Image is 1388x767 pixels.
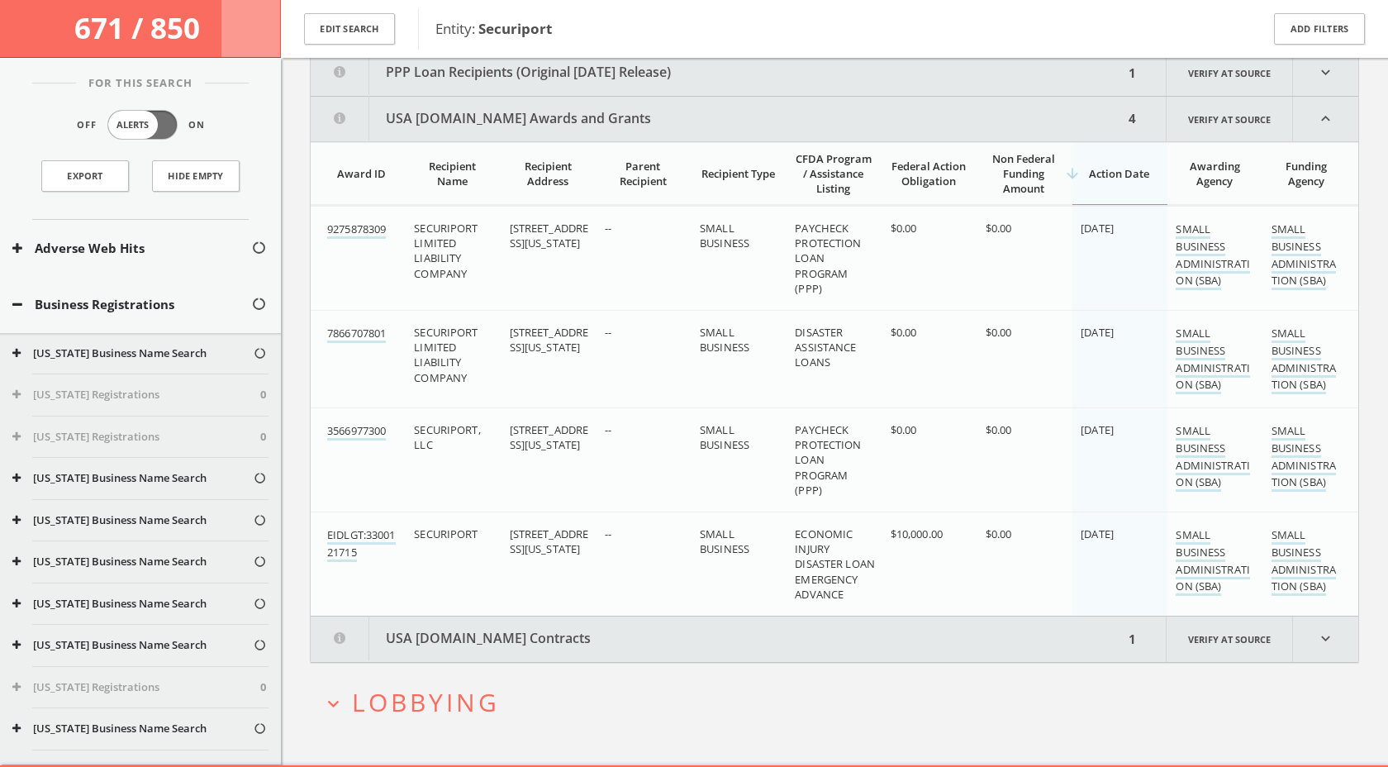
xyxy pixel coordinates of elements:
[1124,617,1141,662] div: 1
[311,97,1124,141] button: USA [DOMAIN_NAME] Awards and Grants
[986,526,1012,541] span: $0.00
[304,13,395,45] button: Edit Search
[1176,527,1250,596] a: SMALL BUSINESS ADMINISTRATION (SBA)
[1272,159,1342,188] div: Funding Agency
[260,429,266,445] span: 0
[605,422,611,437] span: --
[435,19,552,38] span: Entity:
[12,679,260,696] button: [US_STATE] Registrations
[700,166,777,181] div: Recipient Type
[795,422,861,498] span: PAYCHECK PROTECTION LOAN PROGRAM (PPP)
[510,159,587,188] div: Recipient Address
[510,221,589,250] span: [STREET_ADDRESS][US_STATE]
[891,422,917,437] span: $0.00
[478,19,552,38] b: Securiport
[986,422,1012,437] span: $0.00
[188,118,205,132] span: On
[414,422,480,452] span: SECURIPORT, LLC
[12,387,260,403] button: [US_STATE] Registrations
[605,159,682,188] div: Parent Recipient
[1293,50,1358,96] i: expand_more
[1166,617,1293,662] a: Verify at source
[795,526,875,602] span: ECONOMIC INJURY DISASTER LOAN EMERGENCY ADVANCE
[327,222,386,239] a: 9275878309
[12,512,253,529] button: [US_STATE] Business Name Search
[352,685,500,719] span: Lobbying
[1176,222,1250,290] a: SMALL BUSINESS ADMINISTRATION (SBA)
[12,596,253,612] button: [US_STATE] Business Name Search
[1272,326,1336,394] a: SMALL BUSINESS ADMINISTRATION (SBA)
[260,387,266,403] span: 0
[12,721,253,737] button: [US_STATE] Business Name Search
[12,554,253,570] button: [US_STATE] Business Name Search
[986,151,1062,196] div: Non Federal Funding Amount
[1293,617,1358,662] i: expand_more
[1081,422,1114,437] span: [DATE]
[891,159,967,188] div: Federal Action Obligation
[510,325,589,355] span: [STREET_ADDRESS][US_STATE]
[986,221,1012,236] span: $0.00
[1176,159,1253,188] div: Awarding Agency
[414,221,478,281] span: SECURIPORT LIMITED LIABILITY COMPANY
[986,325,1012,340] span: $0.00
[1081,325,1114,340] span: [DATE]
[322,693,345,715] i: expand_more
[605,526,611,541] span: --
[1124,97,1141,141] div: 4
[311,50,1124,96] button: PPP Loan Recipients (Original [DATE] Release)
[700,325,749,355] span: SMALL BUSINESS
[1272,222,1336,290] a: SMALL BUSINESS ADMINISTRATION (SBA)
[1166,50,1293,96] a: Verify at source
[1081,166,1157,181] div: Action Date
[795,325,856,369] span: DISASTER ASSISTANCE LOANS
[76,75,205,92] span: For This Search
[311,617,1124,662] button: USA [DOMAIN_NAME] Contracts
[1272,423,1336,492] a: SMALL BUSINESS ADMINISTRATION (SBA)
[414,526,478,541] span: SECURIPORT
[700,422,749,452] span: SMALL BUSINESS
[891,221,917,236] span: $0.00
[311,206,1358,616] div: grid
[795,151,872,196] div: CFDA Program / Assistance Listing
[327,166,396,181] div: Award ID
[1274,13,1365,45] button: Add Filters
[12,637,253,654] button: [US_STATE] Business Name Search
[605,221,611,236] span: --
[1293,97,1358,141] i: expand_less
[12,239,251,258] button: Adverse Web Hits
[891,325,917,340] span: $0.00
[1272,527,1336,596] a: SMALL BUSINESS ADMINISTRATION (SBA)
[327,326,386,343] a: 7866707801
[12,295,251,314] button: Business Registrations
[1124,50,1141,96] div: 1
[1176,326,1250,394] a: SMALL BUSINESS ADMINISTRATION (SBA)
[700,526,749,556] span: SMALL BUSINESS
[327,527,396,562] a: EIDLGT:3300121715
[1166,97,1293,141] a: Verify at source
[510,422,589,452] span: [STREET_ADDRESS][US_STATE]
[891,526,943,541] span: $10,000.00
[322,688,1359,716] button: expand_moreLobbying
[414,325,478,385] span: SECURIPORT LIMITED LIABILITY COMPANY
[1081,526,1114,541] span: [DATE]
[41,160,129,192] a: Export
[795,221,861,296] span: PAYCHECK PROTECTION LOAN PROGRAM (PPP)
[605,325,611,340] span: --
[510,526,589,556] span: [STREET_ADDRESS][US_STATE]
[414,159,491,188] div: Recipient Name
[77,118,97,132] span: Off
[327,423,386,441] a: 3566977300
[12,345,253,362] button: [US_STATE] Business Name Search
[12,429,260,445] button: [US_STATE] Registrations
[12,470,253,487] button: [US_STATE] Business Name Search
[152,160,240,192] button: Hide Empty
[74,8,207,47] span: 671 / 850
[1176,423,1250,492] a: SMALL BUSINESS ADMINISTRATION (SBA)
[700,221,749,250] span: SMALL BUSINESS
[260,679,266,696] span: 0
[1081,221,1114,236] span: [DATE]
[1064,165,1081,182] i: arrow_downward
